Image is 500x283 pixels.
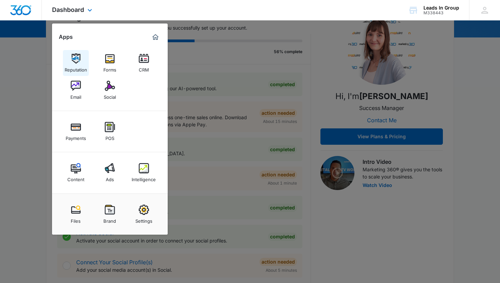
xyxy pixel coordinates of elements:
[63,119,89,144] a: Payments
[131,160,157,186] a: Intelligence
[106,173,114,182] div: Ads
[104,91,116,100] div: Social
[63,77,89,103] a: Email
[103,64,116,73] div: Forms
[423,5,459,11] div: account name
[65,64,87,73] div: Reputation
[70,91,81,100] div: Email
[97,50,123,76] a: Forms
[63,50,89,76] a: Reputation
[131,201,157,227] a: Settings
[132,173,156,182] div: Intelligence
[97,201,123,227] a: Brand
[67,173,84,182] div: Content
[150,32,161,43] a: Marketing 360® Dashboard
[97,160,123,186] a: Ads
[105,132,114,141] div: POS
[63,201,89,227] a: Files
[66,132,86,141] div: Payments
[131,50,157,76] a: CRM
[59,34,73,40] h2: Apps
[97,77,123,103] a: Social
[71,215,81,224] div: Files
[423,11,459,15] div: account id
[52,6,84,13] span: Dashboard
[63,160,89,186] a: Content
[103,215,116,224] div: Brand
[135,215,152,224] div: Settings
[139,64,149,73] div: CRM
[97,119,123,144] a: POS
